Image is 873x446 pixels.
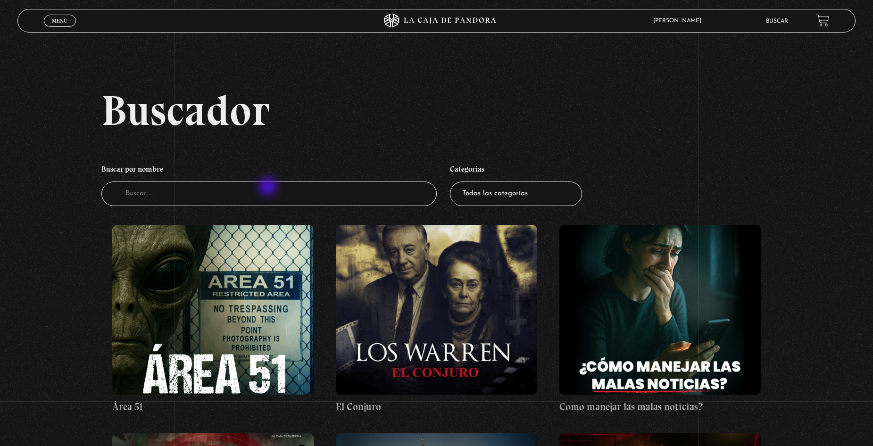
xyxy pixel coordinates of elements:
[336,399,537,414] h4: El Conjuro
[816,14,829,27] a: View your shopping cart
[101,89,856,132] h2: Buscador
[336,225,537,414] a: El Conjuro
[559,225,760,414] a: Como manejar las malas noticias?
[649,18,711,24] span: [PERSON_NAME]
[450,160,582,182] h4: Categorías
[52,18,67,24] span: Menu
[49,26,71,33] span: Cerrar
[112,225,313,414] a: Área 51
[559,399,760,414] h4: Como manejar las malas noticias?
[766,18,788,24] a: Buscar
[112,399,313,414] h4: Área 51
[101,160,437,182] h4: Buscar por nombre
